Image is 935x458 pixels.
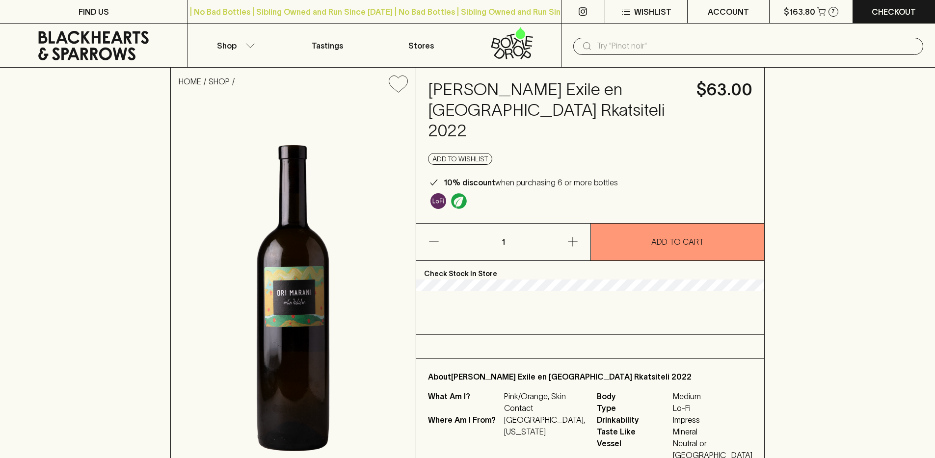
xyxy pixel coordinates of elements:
span: Medium [673,390,752,402]
p: Checkout [872,6,916,18]
p: Wishlist [634,6,671,18]
button: Add to wishlist [385,72,412,97]
span: Drinkability [597,414,670,426]
span: Mineral [673,426,752,437]
p: Shop [217,40,237,51]
p: [GEOGRAPHIC_DATA], [US_STATE] [504,414,585,437]
p: Where Am I From? [428,414,502,437]
a: Some may call it natural, others minimum intervention, either way, it’s hands off & maybe even a ... [428,191,449,211]
p: Tastings [312,40,343,51]
img: Organic [451,193,467,209]
input: Try "Pinot noir" [597,38,915,54]
a: Tastings [281,24,374,67]
button: ADD TO CART [591,224,765,260]
p: About [PERSON_NAME] Exile en [GEOGRAPHIC_DATA] Rkatsiteli 2022 [428,371,752,382]
b: 10% discount [444,178,495,187]
h4: [PERSON_NAME] Exile en [GEOGRAPHIC_DATA] Rkatsiteli 2022 [428,79,685,141]
h4: $63.00 [696,79,752,100]
img: Lo-Fi [430,193,446,209]
span: Lo-Fi [673,402,752,414]
a: Organic [449,191,469,211]
p: 7 [831,9,835,14]
p: ACCOUNT [708,6,749,18]
p: What Am I? [428,390,502,414]
span: Impress [673,414,752,426]
p: ADD TO CART [651,236,704,248]
span: Body [597,390,670,402]
a: Stores [374,24,468,67]
p: when purchasing 6 or more bottles [444,177,618,188]
p: Stores [408,40,434,51]
a: SHOP [209,77,230,86]
button: Shop [187,24,281,67]
p: FIND US [79,6,109,18]
span: Taste Like [597,426,670,437]
p: $163.80 [784,6,815,18]
span: Type [597,402,670,414]
p: Pink/Orange, Skin Contact [504,390,585,414]
p: Check Stock In Store [416,261,764,280]
button: Add to wishlist [428,153,492,165]
a: HOME [179,77,201,86]
p: 1 [491,224,515,260]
